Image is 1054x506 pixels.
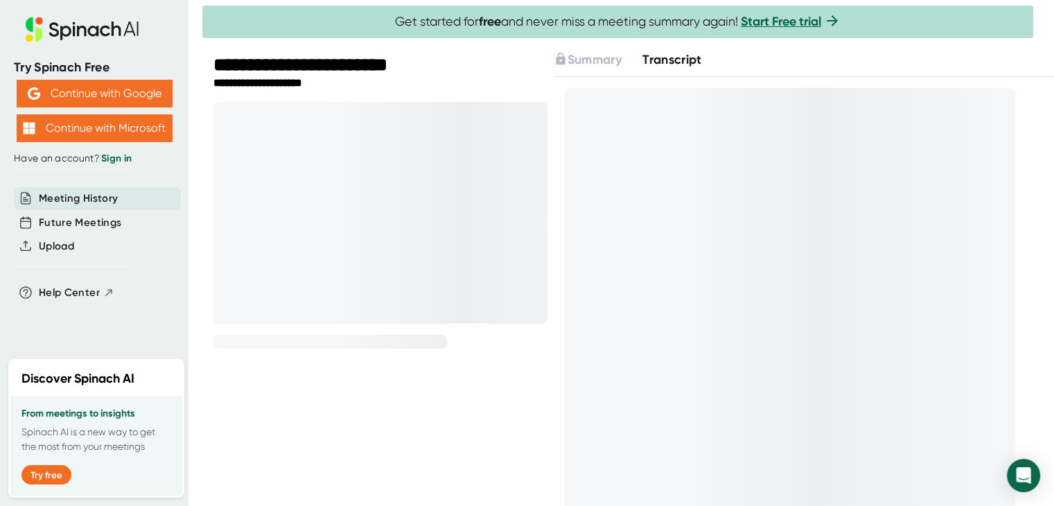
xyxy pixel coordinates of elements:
[741,14,821,29] a: Start Free trial
[568,52,622,67] span: Summary
[395,14,841,30] span: Get started for and never miss a meeting summary again!
[39,215,121,231] button: Future Meetings
[21,369,134,388] h2: Discover Spinach AI
[39,285,100,301] span: Help Center
[554,51,622,69] button: Summary
[17,114,173,142] button: Continue with Microsoft
[21,465,71,485] button: Try free
[21,425,171,454] p: Spinach AI is a new way to get the most from your meetings
[14,60,175,76] div: Try Spinach Free
[28,87,40,100] img: Aehbyd4JwY73AAAAAElFTkSuQmCC
[1007,459,1040,492] div: Open Intercom Messenger
[479,14,501,29] b: free
[101,152,132,164] a: Sign in
[642,51,702,69] button: Transcript
[14,152,175,165] div: Have an account?
[17,80,173,107] button: Continue with Google
[642,52,702,67] span: Transcript
[21,408,171,419] h3: From meetings to insights
[39,238,74,254] button: Upload
[39,191,118,207] button: Meeting History
[39,285,114,301] button: Help Center
[554,51,642,69] div: Upgrade to access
